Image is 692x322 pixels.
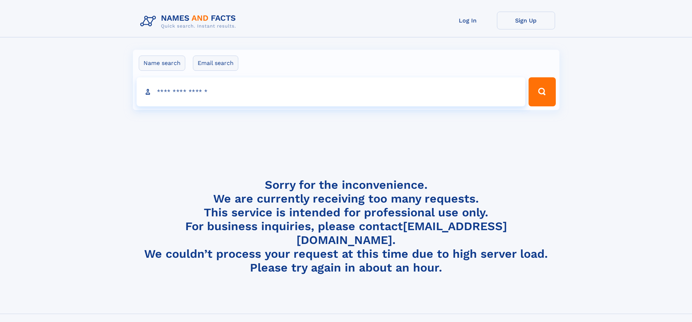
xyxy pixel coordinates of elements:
[497,12,555,29] a: Sign Up
[296,219,507,247] a: [EMAIL_ADDRESS][DOMAIN_NAME]
[529,77,555,106] button: Search Button
[439,12,497,29] a: Log In
[193,56,238,71] label: Email search
[139,56,185,71] label: Name search
[137,77,526,106] input: search input
[137,12,242,31] img: Logo Names and Facts
[137,178,555,275] h4: Sorry for the inconvenience. We are currently receiving too many requests. This service is intend...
